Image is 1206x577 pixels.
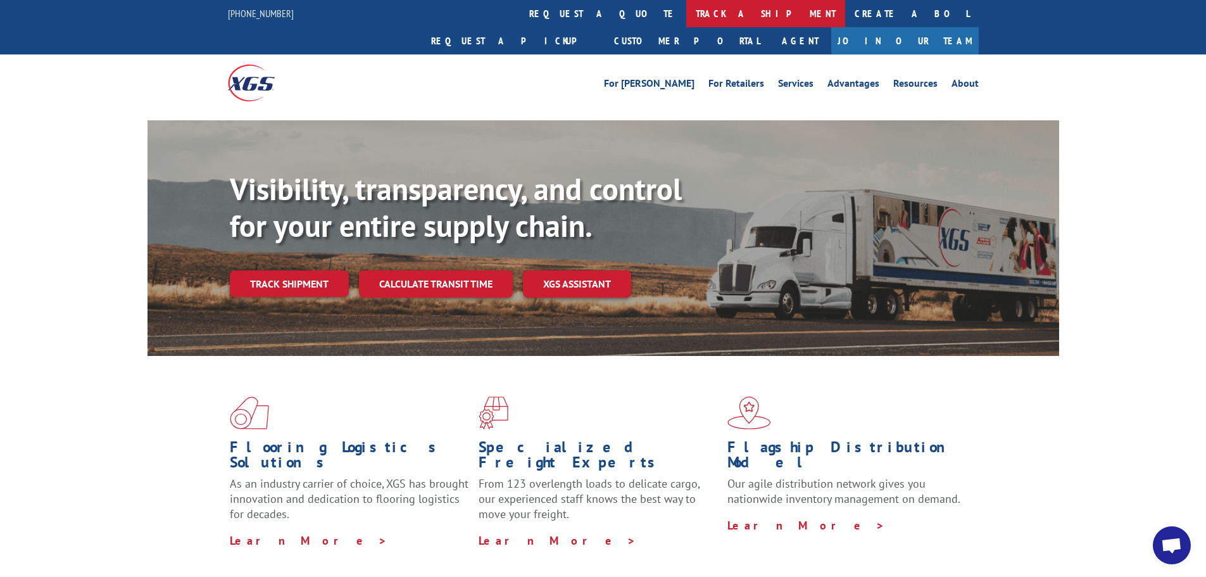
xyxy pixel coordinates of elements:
a: Learn More > [479,533,636,548]
a: About [952,79,979,92]
h1: Specialized Freight Experts [479,440,718,476]
a: For Retailers [708,79,764,92]
span: Our agile distribution network gives you nationwide inventory management on demand. [727,476,960,506]
a: [PHONE_NUMBER] [228,7,294,20]
img: xgs-icon-total-supply-chain-intelligence-red [230,396,269,429]
a: XGS ASSISTANT [523,270,631,298]
a: Advantages [827,79,879,92]
a: Join Our Team [831,27,979,54]
a: Calculate transit time [359,270,513,298]
a: For [PERSON_NAME] [604,79,694,92]
a: Resources [893,79,938,92]
a: Agent [769,27,831,54]
h1: Flooring Logistics Solutions [230,440,469,476]
b: Visibility, transparency, and control for your entire supply chain. [230,169,682,245]
h1: Flagship Distribution Model [727,440,967,476]
a: Customer Portal [605,27,769,54]
a: Services [778,79,813,92]
a: Request a pickup [422,27,605,54]
a: Learn More > [230,533,387,548]
p: From 123 overlength loads to delicate cargo, our experienced staff knows the best way to move you... [479,476,718,533]
a: Track shipment [230,270,349,297]
a: Learn More > [727,518,885,533]
img: xgs-icon-focused-on-flooring-red [479,396,508,429]
div: Open chat [1153,526,1191,564]
span: As an industry carrier of choice, XGS has brought innovation and dedication to flooring logistics... [230,476,468,521]
img: xgs-icon-flagship-distribution-model-red [727,396,771,429]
